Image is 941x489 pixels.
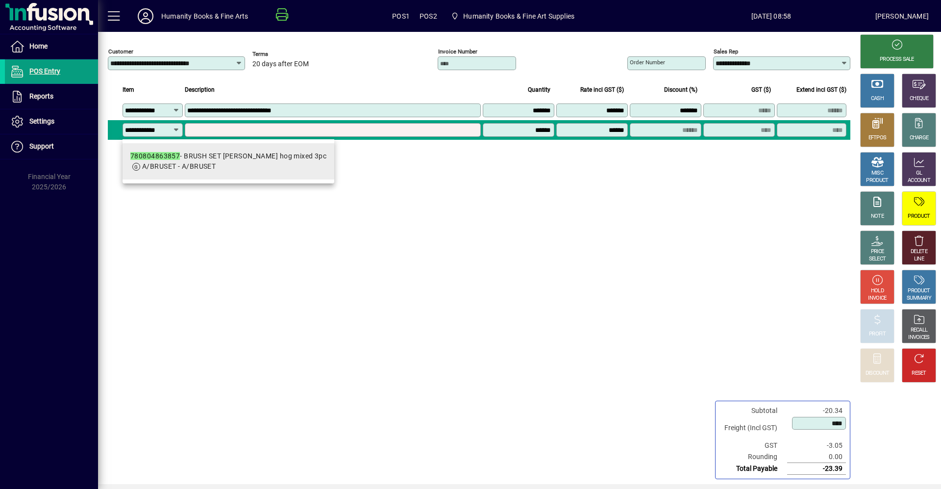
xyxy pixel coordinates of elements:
div: ACCOUNT [908,177,930,184]
div: SUMMARY [907,295,931,302]
mat-label: Customer [108,48,133,55]
td: Subtotal [719,405,787,416]
span: Humanity Books & Fine Art Supplies [463,8,574,24]
td: Total Payable [719,463,787,475]
a: Reports [5,84,98,109]
span: A/BRUSET - A/BRUSET [142,162,216,170]
span: POS1 [392,8,410,24]
div: RESET [912,370,926,377]
td: 0.00 [787,451,846,463]
div: DISCOUNT [866,370,889,377]
div: DELETE [911,248,927,256]
em: 780804863857 [130,152,180,160]
mat-option: 780804863857 - BRUSH SET REEVES hog mixed 3pc [123,143,334,180]
div: PRODUCT [908,287,930,295]
span: Extend incl GST ($) [796,84,846,95]
button: Profile [130,7,161,25]
div: NOTE [871,213,884,220]
span: Support [29,142,54,150]
a: Settings [5,109,98,134]
div: EFTPOS [868,134,887,142]
div: - BRUSH SET [PERSON_NAME] hog mixed 3pc [130,151,326,161]
span: Item [123,84,134,95]
div: PRODUCT [908,213,930,220]
span: Reports [29,92,53,100]
span: Settings [29,117,54,125]
span: Home [29,42,48,50]
mat-label: Order number [630,59,665,66]
a: Home [5,34,98,59]
div: PROCESS SALE [880,56,914,63]
td: GST [719,440,787,451]
div: GL [916,170,922,177]
span: Terms [252,51,311,57]
div: PROFIT [869,331,886,338]
span: Quantity [528,84,550,95]
div: MISC [871,170,883,177]
div: CHARGE [910,134,929,142]
div: INVOICE [868,295,886,302]
div: PRODUCT [866,177,888,184]
div: CASH [871,95,884,103]
div: PRICE [871,248,884,256]
mat-label: Invoice number [438,48,477,55]
div: RECALL [911,327,928,334]
div: CHEQUE [910,95,928,103]
span: GST ($) [751,84,771,95]
mat-label: Sales rep [714,48,738,55]
span: POS2 [420,8,437,24]
div: INVOICES [908,334,929,341]
span: [DATE] 08:58 [668,8,875,24]
td: -20.34 [787,405,846,416]
div: SELECT [869,256,886,263]
a: Support [5,134,98,159]
div: LINE [914,256,924,263]
span: Humanity Books & Fine Art Supplies [447,7,578,25]
span: Rate incl GST ($) [580,84,624,95]
td: Freight (Incl GST) [719,416,787,440]
span: Discount (%) [664,84,697,95]
div: [PERSON_NAME] [875,8,929,24]
span: POS Entry [29,67,60,75]
span: Description [185,84,215,95]
td: Rounding [719,451,787,463]
td: -23.39 [787,463,846,475]
div: HOLD [871,287,884,295]
span: 20 days after EOM [252,60,309,68]
div: Humanity Books & Fine Arts [161,8,248,24]
td: -3.05 [787,440,846,451]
